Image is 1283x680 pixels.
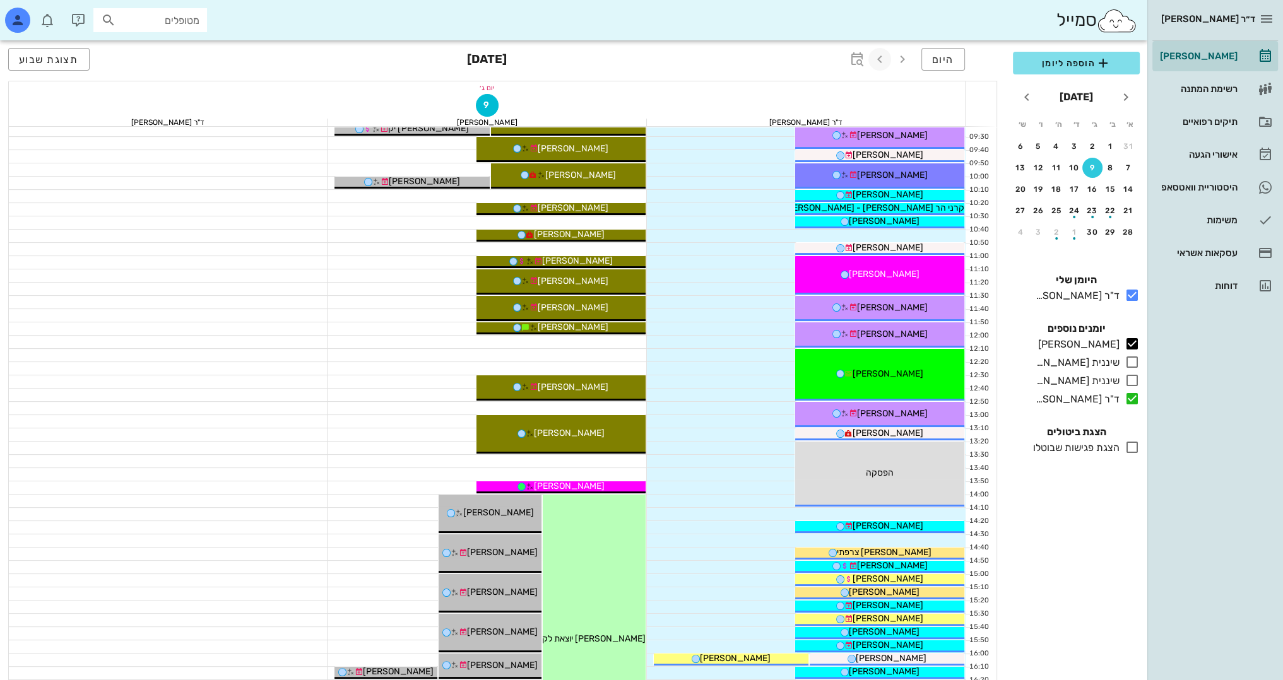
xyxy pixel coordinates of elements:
span: [PERSON_NAME] [467,660,538,671]
span: [PERSON_NAME] [857,408,928,419]
span: [PERSON_NAME] [849,269,919,279]
button: חודש שעבר [1114,86,1137,108]
div: 11:20 [966,278,991,288]
button: 17 [1065,179,1085,199]
div: 21 [1118,206,1138,215]
div: 29 [1101,228,1121,237]
button: 3 [1065,136,1085,156]
span: [PERSON_NAME] [538,382,608,392]
div: 1 [1101,142,1121,151]
span: [PERSON_NAME] [467,626,538,637]
a: דוחות [1152,271,1278,301]
img: SmileCloud logo [1096,8,1137,33]
button: 23 [1082,201,1103,221]
div: 14:30 [966,529,991,540]
button: 28 [1118,222,1138,242]
div: 30 [1082,228,1103,237]
div: 16:10 [966,662,991,672]
div: 14:00 [966,489,991,500]
div: דוחות [1157,281,1238,291]
span: [PERSON_NAME] [849,216,919,226]
span: [PERSON_NAME] [853,600,923,611]
span: [PERSON_NAME] [857,329,928,339]
span: היום [932,54,954,66]
span: [PERSON_NAME] [853,613,923,624]
span: תג [37,10,45,18]
div: אישורי הגעה [1157,149,1238,160]
div: 2 [1082,142,1103,151]
a: [PERSON_NAME] [1152,41,1278,71]
h3: [DATE] [467,48,507,73]
div: 2 [1046,228,1067,237]
a: משימות [1152,205,1278,235]
button: 16 [1082,179,1103,199]
div: 1 [1065,228,1085,237]
div: ד"ר [PERSON_NAME] [1031,288,1120,303]
span: [PERSON_NAME] [857,130,928,141]
div: 12:00 [966,331,991,341]
h4: יומנים נוספים [1013,321,1140,336]
button: 1 [1065,222,1085,242]
button: 12 [1029,158,1049,178]
button: 13 [1010,158,1031,178]
button: חודש הבא [1015,86,1038,108]
button: 5 [1029,136,1049,156]
span: [PERSON_NAME] [853,368,923,379]
div: 13:40 [966,463,991,474]
div: 15:20 [966,595,991,606]
div: 7 [1118,163,1138,172]
button: הוספה ליומן [1013,52,1140,74]
div: 09:40 [966,145,991,156]
div: ד"ר [PERSON_NAME] [647,119,965,126]
th: ו׳ [1032,114,1048,135]
a: תיקים רפואיים [1152,107,1278,137]
button: 18 [1046,179,1067,199]
button: 4 [1010,222,1031,242]
span: [PERSON_NAME] [534,481,605,491]
div: 15:30 [966,609,991,619]
div: 12:30 [966,370,991,381]
button: 14 [1118,179,1138,199]
div: 20 [1010,185,1031,194]
div: 15:50 [966,635,991,646]
span: הפסקה [866,467,894,478]
span: [PERSON_NAME] [545,170,616,180]
span: [PERSON_NAME] [857,560,928,571]
span: [PERSON_NAME] [853,520,923,531]
button: 26 [1029,201,1049,221]
span: [PERSON_NAME] [857,302,928,313]
div: 11:00 [966,251,991,262]
div: 4 [1046,142,1067,151]
span: [PERSON_NAME] [853,573,923,584]
div: [PERSON_NAME] [1033,337,1120,352]
button: 25 [1046,201,1067,221]
div: [PERSON_NAME] [328,119,646,126]
div: 14:20 [966,516,991,527]
div: 16 [1082,185,1103,194]
button: 31 [1118,136,1138,156]
span: 9 [476,100,498,110]
button: 24 [1065,201,1085,221]
div: היסטוריית וואטסאפ [1157,182,1238,192]
div: 31 [1118,142,1138,151]
div: 18 [1046,185,1067,194]
button: 15 [1101,179,1121,199]
button: 21 [1118,201,1138,221]
span: [PERSON_NAME] [534,428,605,438]
div: 10:40 [966,225,991,235]
div: 10:00 [966,172,991,182]
span: [PERSON_NAME] [467,587,538,597]
span: [PERSON_NAME] [853,189,923,200]
span: [PERSON_NAME]'יק [388,123,468,134]
div: 28 [1118,228,1138,237]
button: 30 [1082,222,1103,242]
div: 10:10 [966,185,991,196]
span: [PERSON_NAME] [538,143,608,154]
button: 11 [1046,158,1067,178]
div: 15:00 [966,569,991,580]
div: 13:10 [966,423,991,434]
div: ד"ר [PERSON_NAME] [9,119,327,126]
span: [PERSON_NAME] [853,149,923,160]
div: 26 [1029,206,1049,215]
div: 13 [1010,163,1031,172]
